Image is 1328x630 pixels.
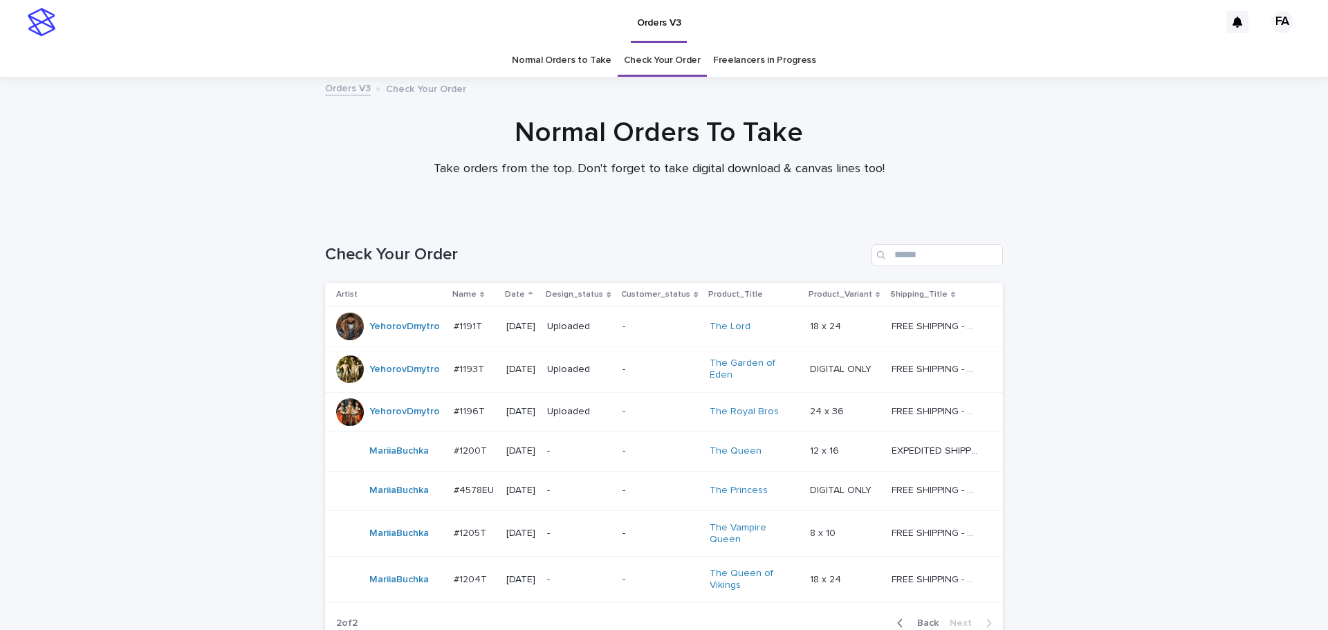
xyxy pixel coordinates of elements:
[810,443,842,457] p: 12 x 16
[621,287,690,302] p: Customer_status
[713,44,816,77] a: Freelancers in Progress
[369,485,429,497] a: MariiaBuchka
[909,618,939,628] span: Back
[547,485,611,497] p: -
[454,443,490,457] p: #1200T
[622,528,699,539] p: -
[369,574,429,586] a: MariiaBuchka
[622,364,699,376] p: -
[454,403,488,418] p: #1196T
[547,406,611,418] p: Uploaded
[950,618,980,628] span: Next
[325,346,1003,393] tr: YehorovDmytro #1193T#1193T [DATE]Uploaded-The Garden of Eden DIGITAL ONLYDIGITAL ONLY FREE SHIPPI...
[892,571,981,586] p: FREE SHIPPING - preview in 1-2 business days, after your approval delivery will take 5-10 b.d.
[710,522,796,546] a: The Vampire Queen
[892,482,981,497] p: FREE SHIPPING - preview in 1-2 business days, after your approval delivery will take 5-10 busines...
[624,44,701,77] a: Check Your Order
[506,445,536,457] p: [DATE]
[710,568,796,591] a: The Queen of Vikings
[506,406,536,418] p: [DATE]
[382,162,936,177] p: Take orders from the top. Don't forget to take digital download & canvas lines too!
[886,617,944,629] button: Back
[454,482,497,497] p: #4578EU
[325,245,866,265] h1: Check Your Order
[325,471,1003,510] tr: MariiaBuchka #4578EU#4578EU [DATE]--The Princess DIGITAL ONLYDIGITAL ONLY FREE SHIPPING - preview...
[325,307,1003,346] tr: YehorovDmytro #1191T#1191T [DATE]Uploaded-The Lord 18 x 2418 x 24 FREE SHIPPING - preview in 1-2 ...
[325,557,1003,603] tr: MariiaBuchka #1204T#1204T [DATE]--The Queen of Vikings 18 x 2418 x 24 FREE SHIPPING - preview in ...
[369,406,440,418] a: YehorovDmytro
[810,318,844,333] p: 18 x 24
[892,318,981,333] p: FREE SHIPPING - preview in 1-2 business days, after your approval delivery will take 5-10 b.d.
[325,80,371,95] a: Orders V3
[386,80,466,95] p: Check Your Order
[892,525,981,539] p: FREE SHIPPING - preview in 1-2 business days, after your approval delivery will take 5-10 b.d.
[710,406,779,418] a: The Royal Bros
[320,116,998,149] h1: Normal Orders To Take
[810,525,838,539] p: 8 x 10
[622,445,699,457] p: -
[810,571,844,586] p: 18 x 24
[369,528,429,539] a: MariiaBuchka
[547,364,611,376] p: Uploaded
[506,485,536,497] p: [DATE]
[546,287,603,302] p: Design_status
[325,392,1003,432] tr: YehorovDmytro #1196T#1196T [DATE]Uploaded-The Royal Bros 24 x 3624 x 36 FREE SHIPPING - preview i...
[512,44,611,77] a: Normal Orders to Take
[892,443,981,457] p: EXPEDITED SHIPPING - preview in 1 business day; delivery up to 5 business days after your approval.
[871,244,1003,266] input: Search
[506,364,536,376] p: [DATE]
[369,364,440,376] a: YehorovDmytro
[810,361,874,376] p: DIGITAL ONLY
[622,574,699,586] p: -
[708,287,763,302] p: Product_Title
[710,358,796,381] a: The Garden of Eden
[454,318,485,333] p: #1191T
[710,445,762,457] a: The Queen
[809,287,872,302] p: Product_Variant
[810,482,874,497] p: DIGITAL ONLY
[810,403,847,418] p: 24 x 36
[547,321,611,333] p: Uploaded
[506,528,536,539] p: [DATE]
[944,617,1003,629] button: Next
[622,485,699,497] p: -
[547,574,611,586] p: -
[622,321,699,333] p: -
[547,445,611,457] p: -
[892,403,981,418] p: FREE SHIPPING - preview in 1-2 business days, after your approval delivery will take 5-10 b.d.
[1271,11,1293,33] div: FA
[505,287,525,302] p: Date
[506,574,536,586] p: [DATE]
[622,406,699,418] p: -
[336,287,358,302] p: Artist
[710,485,768,497] a: The Princess
[452,287,477,302] p: Name
[325,432,1003,471] tr: MariiaBuchka #1200T#1200T [DATE]--The Queen 12 x 1612 x 16 EXPEDITED SHIPPING - preview in 1 busi...
[369,321,440,333] a: YehorovDmytro
[28,8,55,36] img: stacker-logo-s-only.png
[454,361,487,376] p: #1193T
[506,321,536,333] p: [DATE]
[892,361,981,376] p: FREE SHIPPING - preview in 1-2 business days, after your approval delivery will take 5-10 b.d.
[890,287,948,302] p: Shipping_Title
[547,528,611,539] p: -
[454,571,490,586] p: #1204T
[325,510,1003,557] tr: MariiaBuchka #1205T#1205T [DATE]--The Vampire Queen 8 x 108 x 10 FREE SHIPPING - preview in 1-2 b...
[454,525,489,539] p: #1205T
[369,445,429,457] a: MariiaBuchka
[710,321,750,333] a: The Lord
